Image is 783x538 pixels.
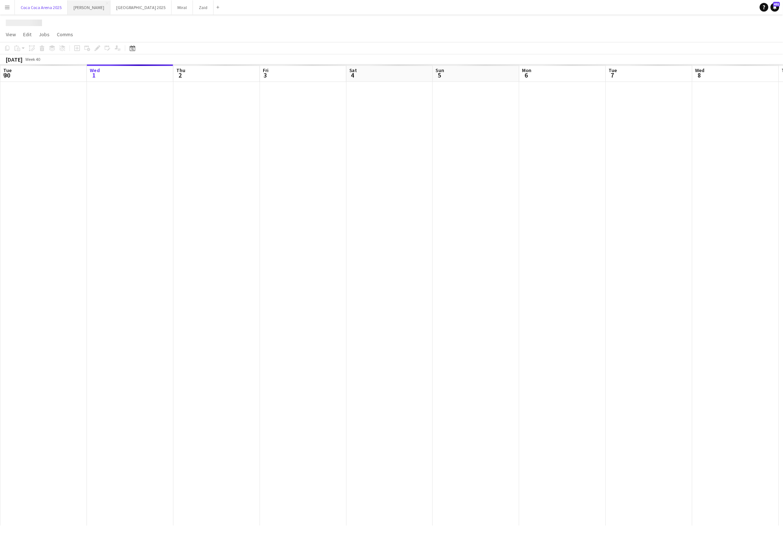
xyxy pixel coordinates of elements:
[175,71,185,79] span: 2
[773,2,780,7] span: 491
[348,71,357,79] span: 4
[435,71,445,79] span: 5
[23,31,31,38] span: Edit
[771,3,779,12] a: 491
[89,71,100,79] span: 1
[609,67,617,74] span: Tue
[6,56,22,63] div: [DATE]
[36,30,52,39] a: Jobs
[695,67,705,74] span: Wed
[262,71,269,79] span: 3
[193,0,214,14] button: Zaid
[57,31,73,38] span: Comms
[3,67,12,74] span: Tue
[3,30,19,39] a: View
[522,67,532,74] span: Mon
[694,71,705,79] span: 8
[349,67,357,74] span: Sat
[20,30,34,39] a: Edit
[176,67,185,74] span: Thu
[110,0,172,14] button: [GEOGRAPHIC_DATA] 2025
[6,31,16,38] span: View
[263,67,269,74] span: Fri
[608,71,617,79] span: 7
[521,71,532,79] span: 6
[54,30,76,39] a: Comms
[24,57,42,62] span: Week 40
[90,67,100,74] span: Wed
[436,67,445,74] span: Sun
[68,0,110,14] button: [PERSON_NAME]
[39,31,50,38] span: Jobs
[172,0,193,14] button: Miral
[2,71,12,79] span: 30
[15,0,68,14] button: Coca Coca Arena 2025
